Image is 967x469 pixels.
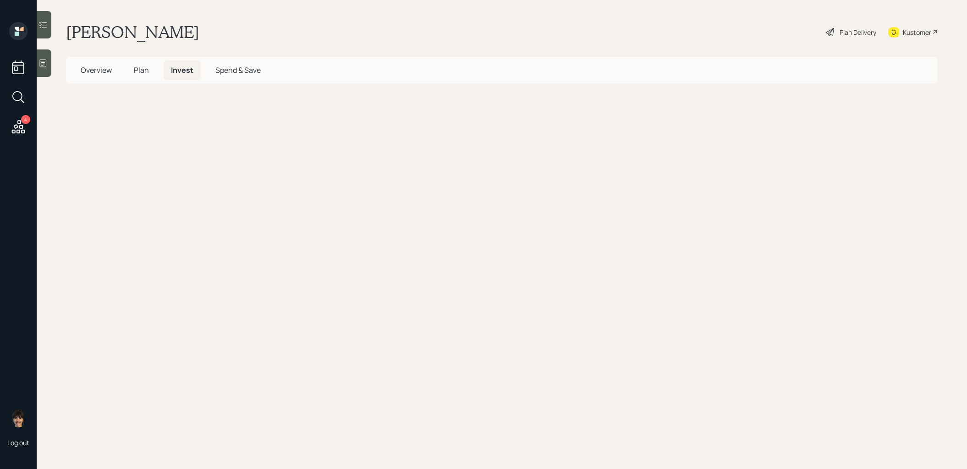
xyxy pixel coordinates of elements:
[21,115,30,124] div: 4
[7,438,29,447] div: Log out
[840,27,876,37] div: Plan Delivery
[9,409,27,427] img: treva-nostdahl-headshot.png
[903,27,931,37] div: Kustomer
[81,65,112,75] span: Overview
[171,65,193,75] span: Invest
[215,65,261,75] span: Spend & Save
[134,65,149,75] span: Plan
[66,22,199,42] h1: [PERSON_NAME]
